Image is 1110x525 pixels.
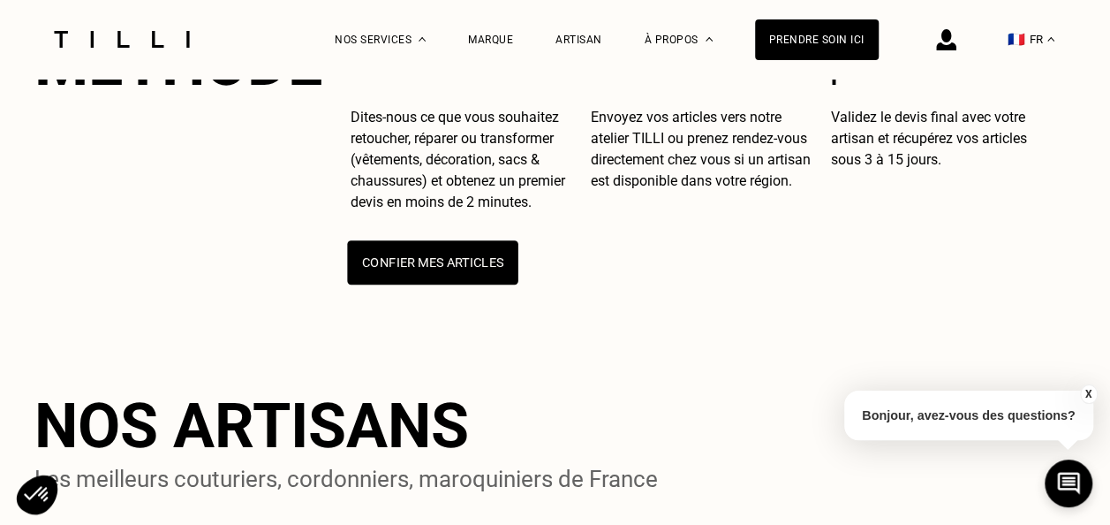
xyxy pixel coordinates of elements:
a: Marque [468,34,513,46]
a: Confier mes articles [351,227,515,284]
button: X [1079,384,1097,404]
p: Envoyez vos articles vers notre atelier TILLI ou prenez rendez-vous directement chez vous si un a... [591,107,817,192]
p: Validez le devis final avec votre artisan et récupérez vos articles sous 3 à 15 jours. [831,107,1057,171]
img: icône connexion [936,29,956,50]
span: 🇫🇷 [1008,31,1025,48]
img: menu déroulant [1047,37,1054,42]
img: Logo du service de couturière Tilli [48,31,196,48]
img: Menu déroulant à propos [706,37,713,42]
a: Artisan [555,34,602,46]
h2: Nos artisans [34,390,469,462]
button: Confier mes articles [347,240,517,285]
img: Menu déroulant [419,37,426,42]
p: Les meilleurs couturiers, cordonniers, maroquiniers de France [34,462,658,497]
a: Prendre soin ici [755,19,879,60]
p: Bonjour, avez-vous des questions? [844,391,1093,440]
p: Dites-nous ce que vous souhaitez retoucher, réparer ou transformer (vêtements, décoration, sacs &... [351,107,577,213]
